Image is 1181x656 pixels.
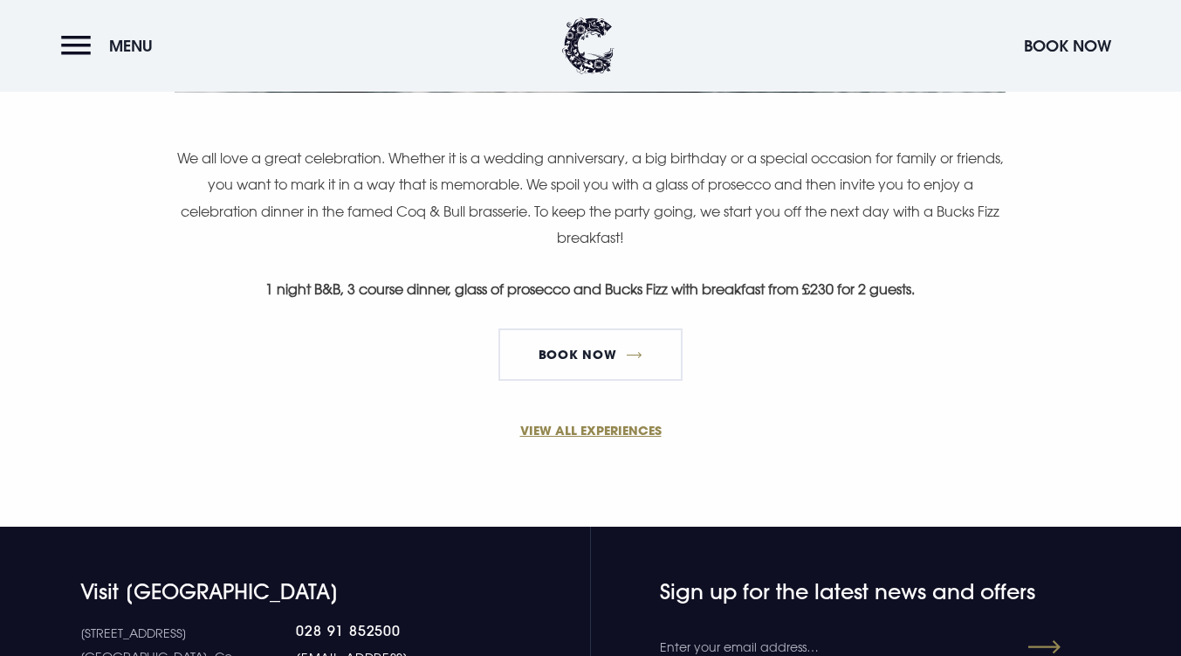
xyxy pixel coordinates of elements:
[80,579,484,604] h4: Visit [GEOGRAPHIC_DATA]
[109,36,153,56] span: Menu
[660,579,993,604] h4: Sign up for the latest news and offers
[498,328,682,381] a: Book Now
[175,145,1006,252] p: We all love a great celebration. Whether it is a wedding anniversary, a big birthday or a special...
[296,622,483,639] a: 028 91 852500
[1015,27,1120,65] button: Book Now
[61,27,161,65] button: Menu
[265,280,915,298] strong: 1 night B&B, 3 course dinner, glass of prosecco and Bucks Fizz with breakfast from £230 for 2 gue...
[175,421,1006,439] a: VIEW ALL EXPERIENCES
[562,17,615,74] img: Clandeboye Lodge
